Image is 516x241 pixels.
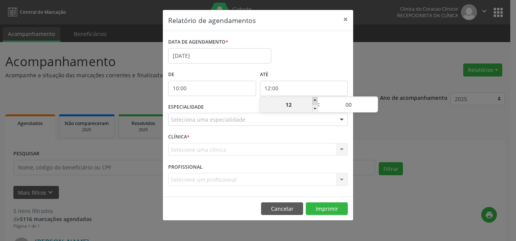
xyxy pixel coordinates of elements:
[320,97,378,112] input: Minute
[168,161,203,173] label: PROFISSIONAL
[260,97,318,112] input: Hour
[168,15,256,25] h5: Relatório de agendamentos
[168,36,228,48] label: DATA DE AGENDAMENTO
[168,101,204,113] label: ESPECIALIDADE
[168,48,271,64] input: Selecione uma data ou intervalo
[338,10,353,29] button: Close
[260,69,348,81] label: ATÉ
[168,69,256,81] label: De
[318,97,320,112] span: :
[261,202,303,215] button: Cancelar
[171,116,245,124] span: Seleciona uma especialidade
[168,81,256,96] input: Selecione o horário inicial
[168,131,190,143] label: CLÍNICA
[306,202,348,215] button: Imprimir
[260,81,348,96] input: Selecione o horário final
